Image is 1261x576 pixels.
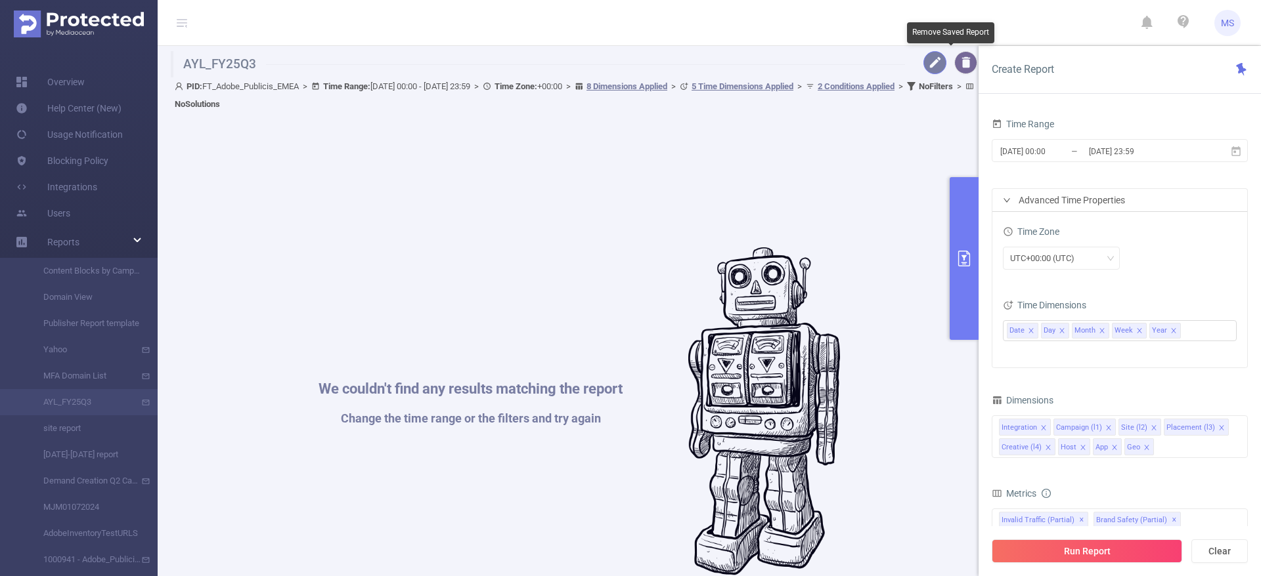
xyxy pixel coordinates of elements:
div: Geo [1127,439,1140,456]
img: Protected Media [14,10,144,37]
span: Metrics [992,488,1036,499]
span: Time Range [992,119,1054,129]
span: Week [1115,323,1133,338]
span: Year [1152,323,1167,338]
span: Time Dimensions [1003,300,1086,310]
a: Usage Notification [16,121,123,148]
a: site report [26,415,142,442]
div: UTC+00:00 (UTC) [1010,247,1084,269]
a: Yahoo [26,337,142,363]
a: AdobeInventoryTestURLS [26,520,142,546]
div: Creative (l4) [1002,439,1042,456]
li: Integration [999,419,1051,436]
div: Site (l2) [1121,419,1147,436]
i: icon: info-circle [1042,489,1051,498]
li: Site (l2) [1118,419,1161,436]
span: > [562,81,575,91]
span: Brand Safety (partial) [1094,512,1181,529]
i: icon: close [1028,327,1034,335]
li: Creative (l4) [999,438,1055,455]
a: [DATE]-[DATE] report [26,442,142,468]
u: 5 Time Dimensions Applied [692,81,793,91]
span: Reports [47,237,79,247]
i: icon: user [175,82,187,91]
div: App [1095,439,1108,456]
span: Month [1074,323,1095,338]
li: Day [1041,323,1069,339]
a: Blocking Policy [16,148,108,174]
i: icon: close [1136,327,1143,335]
i: icon: close [1111,444,1118,452]
i: icon: close [1045,444,1051,452]
a: Help Center (New) [16,95,122,121]
a: AYL_FY25Q3 [26,389,142,415]
input: End date [1088,142,1194,160]
a: Overview [16,69,85,95]
span: FT_Adobe_Publicis_EMEA [DATE] 00:00 - [DATE] 23:59 +00:00 [175,81,977,109]
i: icon: right [1003,196,1011,204]
b: Time Zone: [495,81,537,91]
span: ✕ [1079,512,1084,528]
i: icon: close [1059,327,1065,335]
span: ✕ [1172,512,1177,528]
h1: AYL_FY25Q3 [171,51,905,77]
div: Campaign (l1) [1056,419,1102,436]
span: > [793,81,806,91]
input: Start date [999,142,1105,160]
b: No Solutions [175,99,220,109]
i: icon: down [1107,255,1115,264]
a: Publisher Report template [26,310,142,337]
li: Year [1149,323,1181,339]
a: Domain View [26,284,142,310]
a: Users [16,200,70,226]
li: App [1093,438,1122,455]
span: Date [1009,323,1025,338]
i: icon: close [1105,424,1112,432]
span: MS [1221,10,1234,36]
div: icon: rightAdvanced Time Properties [992,189,1247,211]
div: Integration [1002,419,1037,436]
i: icon: close [1170,327,1177,335]
li: Placement (l3) [1164,419,1229,436]
input: filter select [1184,323,1185,339]
li: Campaign (l1) [1053,419,1116,436]
b: No Filters [919,81,953,91]
h1: Change the time range or the filters and try again [319,413,623,424]
a: MFA Domain List [26,363,142,389]
span: Dimensions [992,395,1053,405]
li: Host [1058,438,1090,455]
span: > [895,81,907,91]
a: Integrations [16,174,97,200]
i: icon: close [1099,327,1105,335]
li: Geo [1124,438,1154,455]
div: Host [1061,439,1076,456]
span: > [470,81,483,91]
i: icon: close [1151,424,1157,432]
i: icon: close [1218,424,1225,432]
span: Invalid Traffic (partial) [999,512,1088,529]
a: 1000941 - Adobe_Publicis_EMEA_Misinformation [26,546,142,573]
div: Placement (l3) [1166,419,1215,436]
span: > [953,81,965,91]
h1: We couldn't find any results matching the report [319,382,623,396]
i: icon: close [1143,444,1150,452]
a: MJM01072024 [26,494,142,520]
b: PID: [187,81,202,91]
span: Time Zone [1003,226,1059,237]
button: Run Report [992,539,1182,563]
i: icon: close [1040,424,1047,432]
div: Remove Saved Report [907,22,994,43]
u: 2 Conditions Applied [818,81,895,91]
i: icon: close [1080,444,1086,452]
a: Demand Creation Q2 Campaigns [26,468,142,494]
a: Content Blocks by Campaign [26,258,142,284]
span: Day [1044,323,1055,338]
span: Create Report [992,63,1054,75]
u: 8 Dimensions Applied [586,81,667,91]
a: Reports [47,229,79,255]
li: Date [1007,323,1038,339]
li: Month [1072,323,1109,339]
span: > [667,81,680,91]
span: > [299,81,311,91]
button: Clear [1191,539,1248,563]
